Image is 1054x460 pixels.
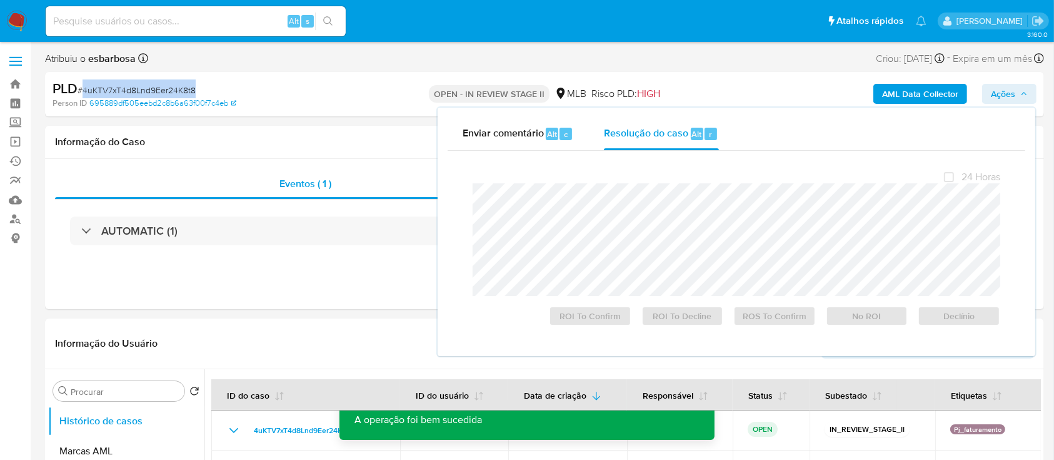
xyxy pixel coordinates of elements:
[89,98,236,109] a: 695889df505eebd2c8b6a63f00f7c4eb
[48,406,204,436] button: Histórico de casos
[289,15,299,27] span: Alt
[78,84,196,96] span: # 4uKTV7xT4d8Lnd9Eer24K8t8
[709,128,712,140] span: r
[876,50,945,67] div: Criou: [DATE]
[991,84,1015,104] span: Ações
[1031,14,1045,28] a: Sair
[70,217,1019,245] div: AUTOMATIC (1)
[86,51,136,66] b: esbarbosa
[315,13,341,30] button: search-icon
[55,337,158,350] h1: Informação do Usuário
[46,13,346,29] input: Pesquise usuários ou casos...
[947,50,950,67] span: -
[873,84,967,104] button: AML Data Collector
[53,78,78,98] b: PLD
[961,171,1000,183] span: 24 Horas
[280,176,332,191] span: Eventos ( 1 )
[547,128,557,140] span: Alt
[982,84,1036,104] button: Ações
[339,400,497,440] p: A operação foi bem sucedida
[429,85,550,103] p: OPEN - IN REVIEW STAGE II
[564,128,568,140] span: c
[916,16,926,26] a: Notificações
[637,86,660,101] span: HIGH
[306,15,309,27] span: s
[189,386,199,400] button: Retornar ao pedido padrão
[692,128,702,140] span: Alt
[58,386,68,396] button: Procurar
[836,14,903,28] span: Atalhos rápidos
[944,172,954,182] input: 24 Horas
[956,15,1027,27] p: alessandra.barbosa@mercadopago.com
[55,136,1034,148] h1: Informação do Caso
[555,87,586,101] div: MLB
[71,386,179,397] input: Procurar
[953,52,1032,66] span: Expira em um mês
[604,126,688,141] span: Resolução do caso
[591,87,660,101] span: Risco PLD:
[45,52,136,66] span: Atribuiu o
[101,224,178,238] h3: AUTOMATIC (1)
[882,84,958,104] b: AML Data Collector
[53,98,87,109] b: Person ID
[463,126,544,141] span: Enviar comentário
